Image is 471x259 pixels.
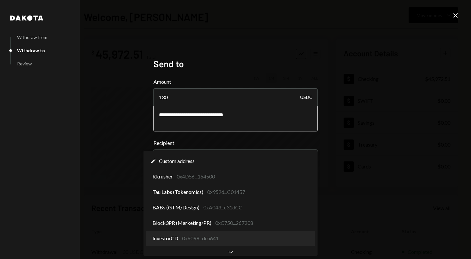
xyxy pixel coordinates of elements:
span: Block3PR (Marketing/PR) [152,219,211,227]
div: 0x4D56...164500 [177,173,215,180]
div: 0xA043...c31dCC [203,204,242,211]
button: Recipient [153,149,318,168]
span: Custom address [159,157,195,165]
div: Review [17,61,32,66]
span: BABs (GTM/Design) [152,204,199,211]
div: 0x952d...C01457 [207,188,245,196]
span: InvestorCD [152,235,178,242]
input: Enter amount [153,88,318,106]
div: Withdraw from [17,34,47,40]
h2: Send to [153,58,318,70]
label: Amount [153,78,318,86]
label: Recipient [153,139,318,147]
div: Withdraw to [17,48,45,53]
div: 0x6099...dea641 [182,235,219,242]
span: Kkrusher [152,173,173,180]
span: Tau Labs (Tokenomics) [152,188,203,196]
div: 0xC750...267208 [215,219,253,227]
div: USDC [300,88,312,106]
